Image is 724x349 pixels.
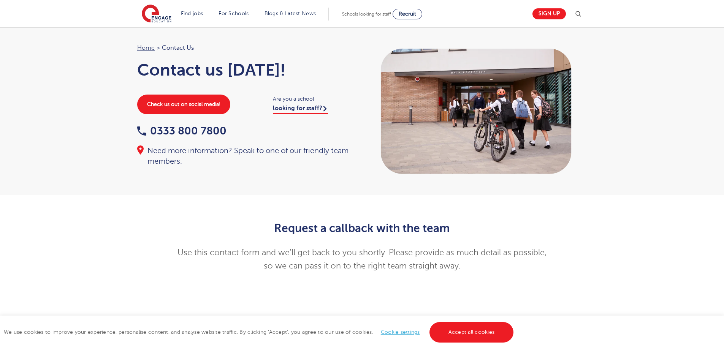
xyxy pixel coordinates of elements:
[273,105,328,114] a: looking for staff?
[273,95,355,103] span: Are you a school
[177,248,547,270] span: Use this contact form and we’ll get back to you shortly. Please provide as much detail as possibl...
[137,145,355,167] div: Need more information? Speak to one of our friendly team members.
[393,9,422,19] a: Recruit
[342,11,391,17] span: Schools looking for staff
[142,5,171,24] img: Engage Education
[137,43,355,53] nav: breadcrumb
[176,222,548,235] h2: Request a callback with the team
[162,43,194,53] span: Contact Us
[399,11,416,17] span: Recruit
[157,44,160,51] span: >
[532,8,566,19] a: Sign up
[137,95,230,114] a: Check us out on social media!
[219,11,249,16] a: For Schools
[181,11,203,16] a: Find jobs
[137,125,227,137] a: 0333 800 7800
[137,44,155,51] a: Home
[4,329,515,335] span: We use cookies to improve your experience, personalise content, and analyse website traffic. By c...
[429,322,514,343] a: Accept all cookies
[381,329,420,335] a: Cookie settings
[137,60,355,79] h1: Contact us [DATE]!
[265,11,316,16] a: Blogs & Latest News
